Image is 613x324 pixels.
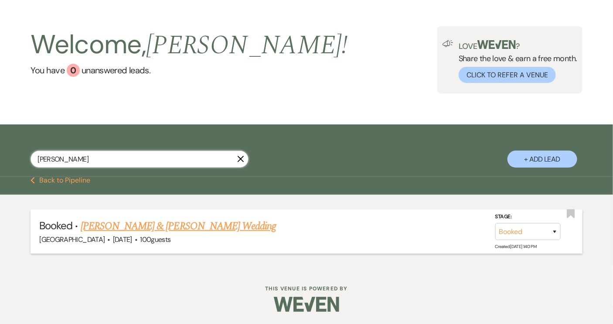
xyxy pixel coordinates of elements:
div: Share the love & earn a free month. [453,40,577,83]
button: Click to Refer a Venue [459,67,556,83]
span: Created: [DATE] 1:40 PM [495,244,537,249]
p: Love ? [459,40,577,50]
h2: Welcome, [31,26,347,64]
span: Booked [39,219,72,232]
img: loud-speaker-illustration.svg [443,40,453,47]
span: [DATE] [113,235,132,244]
label: Stage: [495,212,561,222]
button: + Add Lead [507,151,577,168]
img: weven-logo-green.svg [477,40,516,49]
div: 0 [67,64,80,77]
a: [PERSON_NAME] & [PERSON_NAME] Wedding [81,218,276,234]
button: Back to Pipeline [31,177,90,184]
input: Search by name, event date, email address or phone number [31,151,249,168]
img: Weven Logo [274,289,339,320]
span: [GEOGRAPHIC_DATA] [39,235,105,244]
a: You have 0 unanswered leads. [31,64,347,77]
span: 100 guests [140,235,170,244]
span: [PERSON_NAME] ! [146,25,347,65]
